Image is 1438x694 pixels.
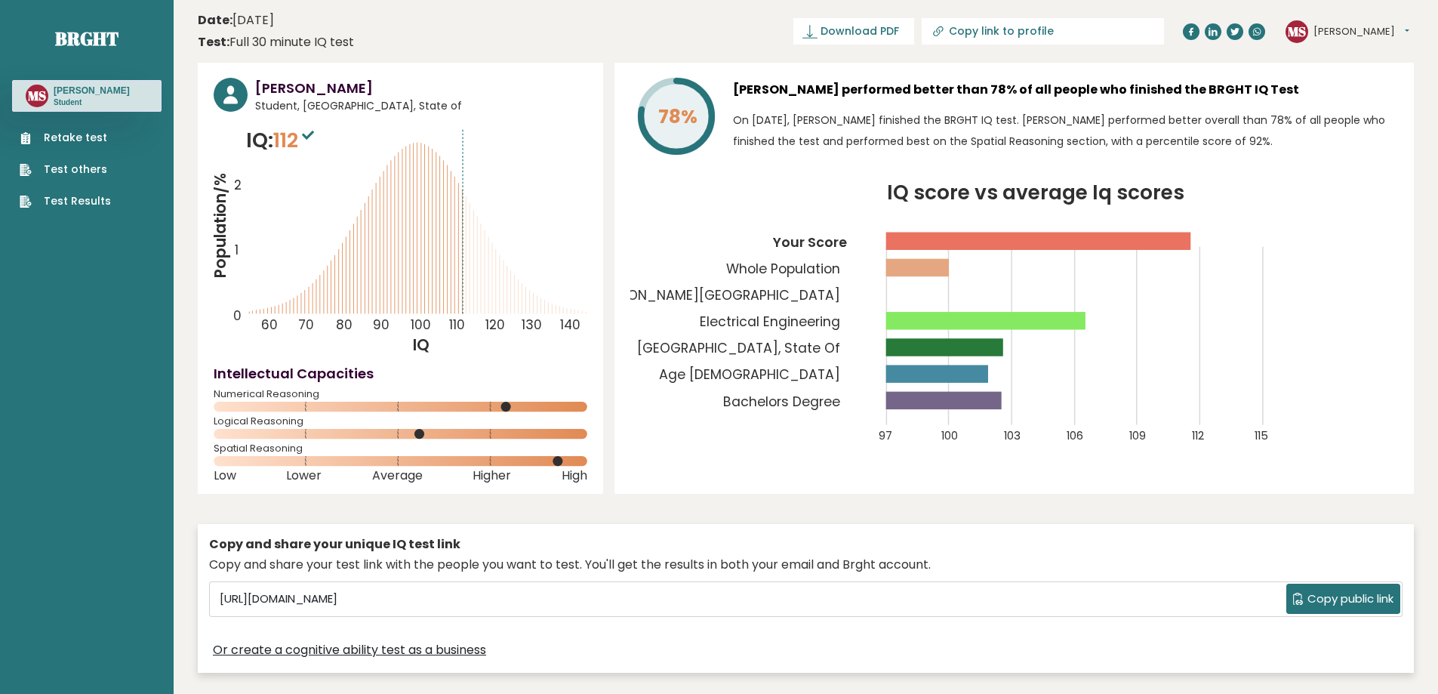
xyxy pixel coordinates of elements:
tspan: [GEOGRAPHIC_DATA], State Of [637,340,840,358]
b: Date: [198,11,232,29]
tspan: 78% [658,103,697,130]
span: Average [372,473,423,479]
p: On [DATE], [PERSON_NAME] finished the BRGHT IQ test. [PERSON_NAME] performed better overall than ... [733,109,1398,152]
tspan: 106 [1067,428,1083,443]
a: Download PDF [793,18,914,45]
text: MS [1288,22,1306,39]
tspan: 103 [1004,428,1021,443]
tspan: 120 [485,316,505,334]
span: High [562,473,587,479]
tspan: 109 [1130,428,1147,443]
span: Higher [473,473,511,479]
tspan: Your Score [772,233,847,251]
div: Full 30 minute IQ test [198,33,354,51]
tspan: Population/% [210,173,231,279]
a: Test others [20,162,111,177]
a: Test Results [20,193,111,209]
span: Lower [286,473,322,479]
p: Student [54,97,130,108]
tspan: 90 [373,316,390,334]
tspan: 100 [411,316,431,334]
tspan: IQ score vs average Iq scores [887,178,1184,206]
p: IQ: [246,125,318,156]
span: 112 [273,126,318,154]
text: MS [28,87,46,104]
span: Spatial Reasoning [214,446,587,452]
time: [DATE] [198,11,274,29]
tspan: 1 [235,241,239,259]
tspan: 2 [234,177,242,195]
tspan: 97 [879,428,892,443]
tspan: 100 [941,428,958,443]
tspan: 60 [261,316,278,334]
tspan: 115 [1255,428,1269,443]
tspan: 130 [522,316,543,334]
h3: [PERSON_NAME] performed better than 78% of all people who finished the BRGHT IQ Test [733,78,1398,102]
button: [PERSON_NAME] [1313,24,1409,39]
span: Low [214,473,236,479]
span: Logical Reasoning [214,418,587,424]
div: Copy and share your test link with the people you want to test. You'll get the results in both yo... [209,556,1403,574]
a: Or create a cognitive ability test as a business [213,641,486,659]
tspan: Electrical Engineering [700,313,840,331]
tspan: An-[PERSON_NAME][GEOGRAPHIC_DATA] [567,286,840,304]
span: Numerical Reasoning [214,391,587,397]
tspan: Age [DEMOGRAPHIC_DATA] [659,366,840,384]
tspan: 110 [449,316,465,334]
tspan: 0 [233,307,242,325]
h3: [PERSON_NAME] [54,85,130,97]
h4: Intellectual Capacities [214,363,587,384]
tspan: IQ [414,335,430,356]
b: Test: [198,33,229,51]
a: Retake test [20,130,111,146]
h3: [PERSON_NAME] [255,78,587,98]
tspan: Whole Population [726,260,840,278]
tspan: 112 [1193,428,1205,443]
button: Copy public link [1286,584,1400,614]
tspan: 80 [336,316,353,334]
tspan: 140 [560,316,580,334]
tspan: Bachelors Degree [723,393,840,411]
tspan: 70 [298,316,314,334]
span: Student, [GEOGRAPHIC_DATA], State of [255,98,587,114]
div: Copy and share your unique IQ test link [209,535,1403,554]
a: Brght [55,26,119,51]
span: Download PDF [821,23,899,39]
span: Copy public link [1307,591,1393,608]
